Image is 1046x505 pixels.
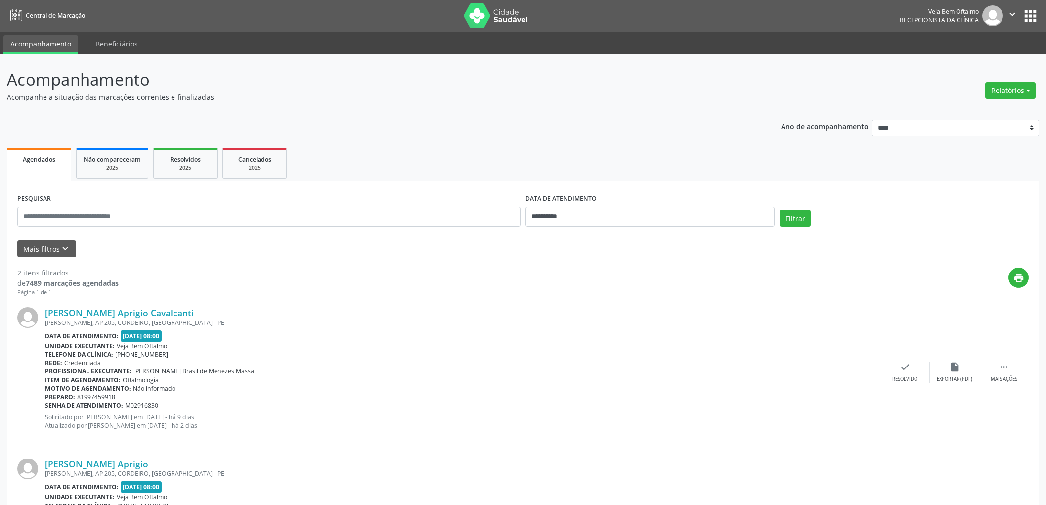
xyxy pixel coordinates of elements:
div: Veja Bem Oftalmo [900,7,979,16]
img: img [17,459,38,479]
img: img [17,307,38,328]
span: Oftalmologia [123,376,159,384]
span: Cancelados [238,155,271,164]
button: print [1008,268,1029,288]
strong: 7489 marcações agendadas [26,278,119,288]
span: Credenciada [64,359,101,367]
button: Relatórios [985,82,1036,99]
p: Ano de acompanhamento [781,120,869,132]
b: Unidade executante: [45,342,115,350]
span: Central de Marcação [26,11,85,20]
div: [PERSON_NAME], AP 205, CORDEIRO, [GEOGRAPHIC_DATA] - PE [45,469,880,478]
div: 2025 [230,164,279,172]
b: Item de agendamento: [45,376,121,384]
div: 2 itens filtrados [17,268,119,278]
span: 81997459918 [77,393,115,401]
div: [PERSON_NAME], AP 205, CORDEIRO, [GEOGRAPHIC_DATA] - PE [45,319,880,327]
span: Resolvidos [170,155,201,164]
div: de [17,278,119,288]
i: print [1013,273,1024,283]
div: Resolvido [892,376,917,383]
button:  [1003,5,1022,26]
b: Motivo de agendamento: [45,384,131,393]
a: [PERSON_NAME] Aprigio [45,459,148,469]
label: PESQUISAR [17,191,51,207]
span: Agendados [23,155,55,164]
i: insert_drive_file [949,362,960,372]
b: Data de atendimento: [45,332,119,340]
span: [DATE] 08:00 [121,330,162,342]
i:  [999,362,1009,372]
a: [PERSON_NAME] Aprigio Cavalcanti [45,307,194,318]
b: Data de atendimento: [45,483,119,491]
button: apps [1022,7,1039,25]
label: DATA DE ATENDIMENTO [525,191,597,207]
div: Exportar (PDF) [937,376,972,383]
p: Acompanhe a situação das marcações correntes e finalizadas [7,92,730,102]
p: Acompanhamento [7,67,730,92]
span: [PERSON_NAME] Brasil de Menezes Massa [133,367,254,375]
b: Unidade executante: [45,493,115,501]
b: Senha de atendimento: [45,401,123,410]
a: Acompanhamento [3,35,78,54]
b: Telefone da clínica: [45,350,113,359]
button: Mais filtroskeyboard_arrow_down [17,240,76,258]
img: img [982,5,1003,26]
span: Não informado [133,384,175,393]
i: keyboard_arrow_down [60,243,71,254]
span: [PHONE_NUMBER] [115,350,168,359]
span: M02916830 [125,401,158,410]
i: check [900,362,911,372]
b: Preparo: [45,393,75,401]
div: 2025 [161,164,210,172]
span: [DATE] 08:00 [121,481,162,493]
div: Mais ações [991,376,1017,383]
a: Beneficiários [88,35,145,52]
b: Rede: [45,359,62,367]
div: Página 1 de 1 [17,288,119,297]
span: Veja Bem Oftalmo [117,342,167,350]
b: Profissional executante: [45,367,131,375]
span: Não compareceram [84,155,141,164]
span: Recepcionista da clínica [900,16,979,24]
i:  [1007,9,1018,20]
p: Solicitado por [PERSON_NAME] em [DATE] - há 9 dias Atualizado por [PERSON_NAME] em [DATE] - há 2 ... [45,413,880,430]
span: Veja Bem Oftalmo [117,493,167,501]
a: Central de Marcação [7,7,85,24]
button: Filtrar [780,210,811,227]
div: 2025 [84,164,141,172]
